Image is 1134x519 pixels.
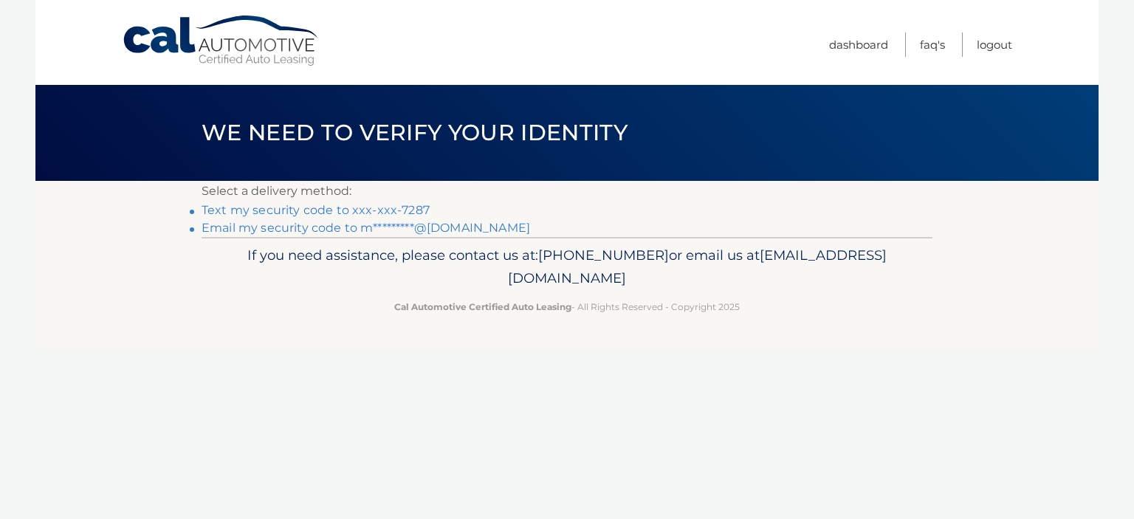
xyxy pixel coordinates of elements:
a: Text my security code to xxx-xxx-7287 [202,203,430,217]
span: We need to verify your identity [202,119,628,146]
p: Select a delivery method: [202,181,932,202]
p: If you need assistance, please contact us at: or email us at [211,244,923,291]
strong: Cal Automotive Certified Auto Leasing [394,301,571,312]
a: FAQ's [920,32,945,57]
p: - All Rights Reserved - Copyright 2025 [211,299,923,315]
a: Cal Automotive [122,15,321,67]
a: Email my security code to m*********@[DOMAIN_NAME] [202,221,530,235]
a: Dashboard [829,32,888,57]
span: [PHONE_NUMBER] [538,247,669,264]
a: Logout [977,32,1012,57]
